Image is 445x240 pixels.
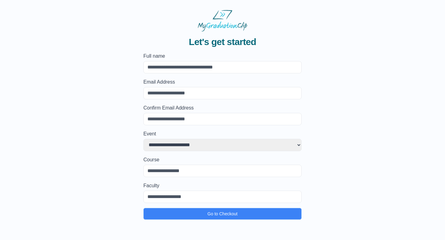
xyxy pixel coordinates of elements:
[143,208,302,220] button: Go to Checkout
[143,156,302,163] label: Course
[143,130,302,138] label: Event
[143,182,302,189] label: Faculty
[198,10,247,31] img: MyGraduationClip
[143,52,302,60] label: Full name
[143,78,302,86] label: Email Address
[189,36,256,48] span: Let's get started
[143,104,302,112] label: Confirm Email Address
